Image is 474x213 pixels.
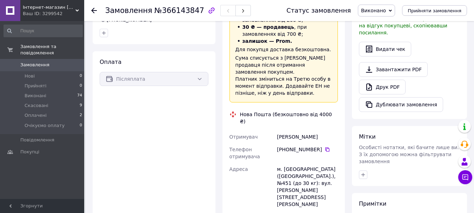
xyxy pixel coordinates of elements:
[238,111,340,125] div: Нова Пошта (безкоштовно від 4000 ₴)
[359,80,406,94] a: Друк PDF
[23,4,75,11] span: Інтернет-магазин Anita care
[359,133,376,140] span: Мітки
[361,8,386,13] span: Виконано
[242,38,292,44] span: залишок — Prom.
[20,137,54,143] span: Повідомлення
[242,24,294,30] span: 30 ₴ — продавець
[277,146,338,153] div: [PHONE_NUMBER]
[359,145,459,164] span: Особисті нотатки, які бачите лише ви. З їх допомогою можна фільтрувати замовлення
[25,73,35,79] span: Нові
[359,97,443,112] button: Дублювати замовлення
[359,62,428,77] a: Завантажити PDF
[25,112,47,119] span: Оплачені
[229,147,260,159] span: Телефон отримувача
[80,122,82,129] span: 0
[80,83,82,89] span: 0
[359,42,411,56] button: Видати чек
[25,93,46,99] span: Виконані
[20,62,49,68] span: Замовлення
[25,122,65,129] span: Очікуємо оплату
[235,46,332,53] div: Для покупця доставка безкоштовна.
[154,6,204,15] span: №366143847
[77,93,82,99] span: 74
[20,44,84,56] span: Замовлення та повідомлення
[25,102,48,109] span: Скасовані
[286,7,351,14] div: Статус замовлення
[20,149,39,155] span: Покупці
[458,170,472,184] button: Чат з покупцем
[359,16,458,35] span: У вас є 29 днів, щоб відправити запит на відгук покупцеві, скопіювавши посилання.
[105,6,152,15] span: Замовлення
[235,24,332,38] li: , при замовленнях від 700 ₴;
[402,5,467,16] button: Прийняти замовлення
[100,59,121,65] span: Оплата
[276,131,339,143] div: [PERSON_NAME]
[4,25,83,37] input: Пошук
[276,163,339,211] div: м. [GEOGRAPHIC_DATA] ([GEOGRAPHIC_DATA].), №451 (до 30 кг): вул. [PERSON_NAME][STREET_ADDRESS][PE...
[80,102,82,109] span: 9
[25,83,46,89] span: Прийняті
[359,200,386,207] span: Примітки
[229,134,258,140] span: Отримувач
[235,54,332,96] div: Сума списується з [PERSON_NAME] продавця після отримання замовлення покупцем. Платник зміниться н...
[23,11,84,17] div: Ваш ID: 3299542
[80,112,82,119] span: 2
[91,7,97,14] div: Повернутися назад
[408,8,461,13] span: Прийняти замовлення
[80,73,82,79] span: 0
[229,166,248,172] span: Адреса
